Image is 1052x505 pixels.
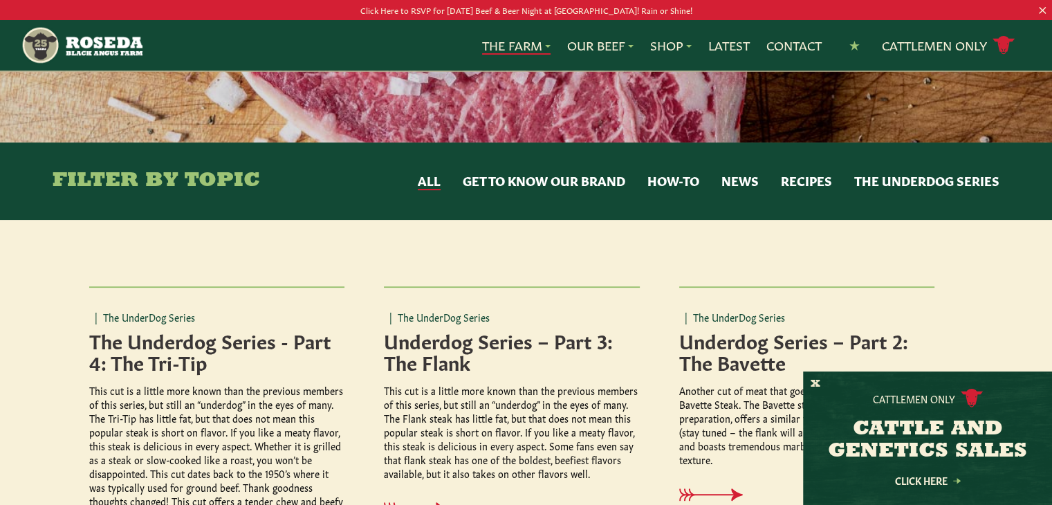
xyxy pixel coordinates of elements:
[482,37,551,55] a: The Farm
[650,37,692,55] a: Shop
[679,310,935,324] p: The UnderDog Series
[95,310,98,324] span: |
[781,172,832,190] button: Recipes
[389,310,392,324] span: |
[384,383,640,480] p: This cut is a little more known than the previous members of this series, but still an “underdog”...
[53,3,999,17] p: Click Here to RSVP for [DATE] Beef & Beer Night at [GEOGRAPHIC_DATA]! Rain or Shine!
[820,419,1035,463] h3: CATTLE AND GENETICS SALES
[679,329,935,372] h4: Underdog Series – Part 2: The Bavette
[811,377,820,392] button: X
[647,172,699,190] button: How-to
[21,26,142,65] img: https://roseda.com/wp-content/uploads/2021/05/roseda-25-header.png
[873,392,955,405] p: Cattlemen Only
[384,329,640,372] h4: Underdog Series – Part 3: The Flank
[685,310,688,324] span: |
[721,172,759,190] button: News
[882,33,1015,57] a: Cattlemen Only
[708,37,750,55] a: Latest
[567,37,634,55] a: Our Beef
[418,172,441,190] button: All
[21,20,1031,71] nav: Main Navigation
[53,170,260,192] h4: Filter By Topic
[679,383,935,466] p: Another cut of meat that goes under the radar is the Bavette Steak. The Bavette steak is flavorfu...
[961,389,983,407] img: cattle-icon.svg
[463,172,625,190] button: Get to Know Our Brand
[854,172,999,190] button: The UnderDog Series
[89,310,345,324] p: The UnderDog Series
[865,476,990,485] a: Click Here
[766,37,822,55] a: Contact
[89,329,345,372] h4: The Underdog Series - Part 4: The Tri-Tip
[384,310,640,324] p: The UnderDog Series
